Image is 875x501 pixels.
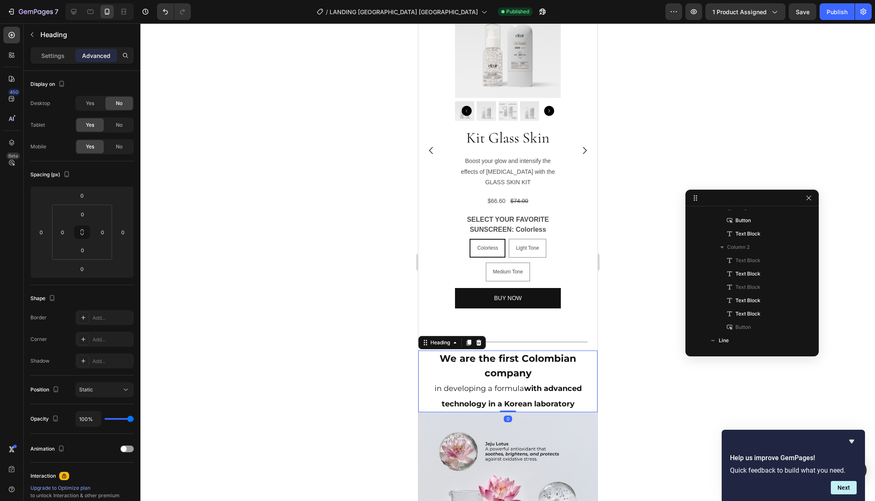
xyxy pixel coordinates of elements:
[74,244,91,256] input: 0px
[92,336,132,343] div: Add...
[735,270,760,278] span: Text Block
[735,296,760,305] span: Text Block
[30,169,72,180] div: Spacing (px)
[506,8,529,15] span: Published
[727,243,750,251] span: Column 2
[116,121,122,129] span: No
[30,314,47,321] div: Border
[30,384,61,396] div: Position
[735,283,760,291] span: Text Block
[75,382,134,397] button: Static
[3,3,62,20] button: 7
[92,358,132,365] div: Add...
[82,51,110,60] p: Advanced
[30,357,50,365] div: Shadow
[847,436,857,446] button: Hide survey
[735,230,760,238] span: Text Block
[86,100,94,107] span: Yes
[41,51,65,60] p: Settings
[30,443,66,455] div: Animation
[30,484,134,492] div: Upgrade to Optimize plan
[730,436,857,494] div: Help us improve GemPages!
[730,453,857,463] h2: Help us improve GemPages!
[719,336,729,345] span: Line
[30,472,56,480] div: Interaction
[730,466,857,474] p: Quick feedback to build what you need.
[789,3,816,20] button: Save
[712,8,767,16] span: 1 product assigned
[8,89,20,95] div: 450
[30,121,45,129] div: Tablet
[30,336,47,343] div: Corner
[820,3,855,20] button: Publish
[30,413,60,425] div: Opacity
[74,208,91,220] input: 0px
[30,293,57,304] div: Shape
[735,216,751,225] span: Button
[330,8,478,16] span: LANDING [GEOGRAPHIC_DATA] [GEOGRAPHIC_DATA]
[326,8,328,16] span: /
[116,100,122,107] span: No
[735,256,760,265] span: Text Block
[86,121,94,129] span: Yes
[74,189,90,202] input: 0
[96,226,109,238] input: 0px
[40,30,130,40] p: Heading
[79,386,93,393] span: Static
[30,79,67,90] div: Display on
[157,3,191,20] div: Undo/Redo
[35,226,47,238] input: 0
[86,143,94,150] span: Yes
[831,481,857,494] button: Next question
[6,153,20,159] div: Beta
[30,100,50,107] div: Desktop
[56,226,69,238] input: 0px
[117,226,129,238] input: 0
[705,3,785,20] button: 1 product assigned
[796,8,810,15] span: Save
[735,310,760,318] span: Text Block
[827,8,847,16] div: Publish
[30,143,46,150] div: Mobile
[116,143,122,150] span: No
[55,7,58,17] p: 7
[92,314,132,322] div: Add...
[76,411,101,426] input: Auto
[418,23,597,501] iframe: Design area
[74,263,90,275] input: 0
[735,323,751,331] span: Button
